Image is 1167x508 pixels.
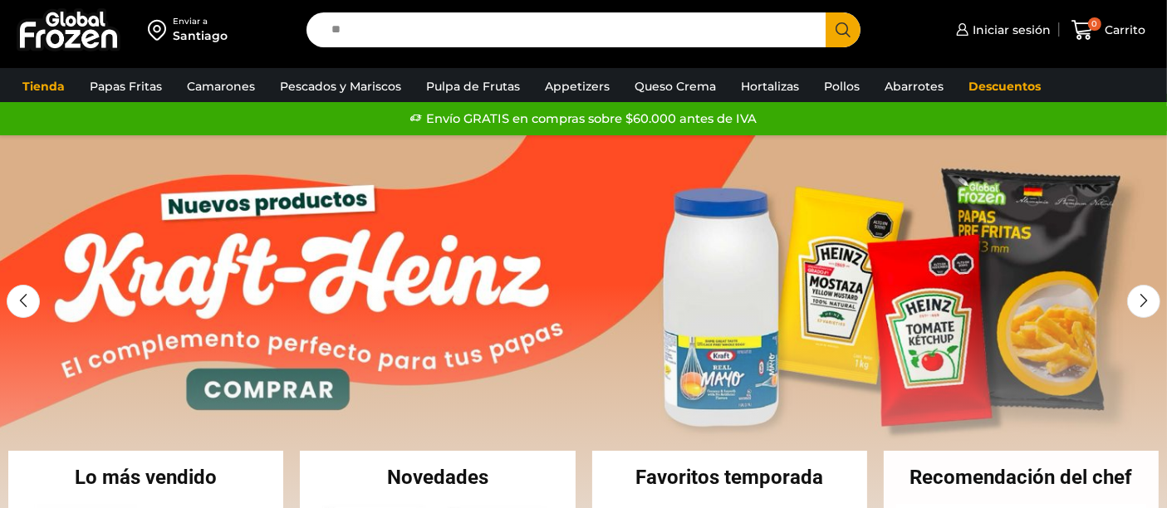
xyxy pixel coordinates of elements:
[7,285,40,318] div: Previous slide
[1088,17,1101,31] span: 0
[300,467,575,487] h2: Novedades
[733,71,807,102] a: Hortalizas
[626,71,724,102] a: Queso Crema
[952,13,1051,46] a: Iniciar sesión
[81,71,170,102] a: Papas Fritas
[884,467,1159,487] h2: Recomendación del chef
[876,71,952,102] a: Abarrotes
[1127,285,1160,318] div: Next slide
[179,71,263,102] a: Camarones
[1067,11,1150,50] a: 0 Carrito
[14,71,73,102] a: Tienda
[968,22,1051,38] span: Iniciar sesión
[960,71,1049,102] a: Descuentos
[272,71,409,102] a: Pescados y Mariscos
[537,71,618,102] a: Appetizers
[1101,22,1146,38] span: Carrito
[173,16,228,27] div: Enviar a
[826,12,861,47] button: Search button
[418,71,528,102] a: Pulpa de Frutas
[173,27,228,44] div: Santiago
[148,16,173,44] img: address-field-icon.svg
[816,71,868,102] a: Pollos
[8,467,283,487] h2: Lo más vendido
[592,467,867,487] h2: Favoritos temporada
